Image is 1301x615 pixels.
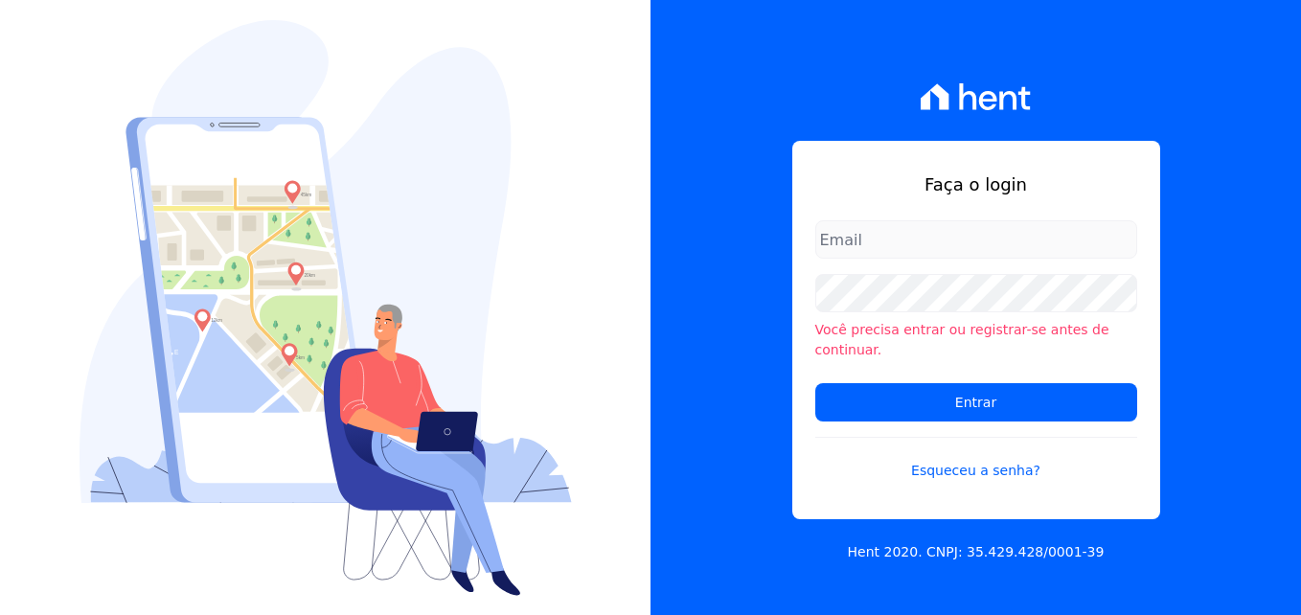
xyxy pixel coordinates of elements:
p: Hent 2020. CNPJ: 35.429.428/0001-39 [848,542,1105,562]
a: Esqueceu a senha? [815,437,1137,481]
input: Entrar [815,383,1137,421]
li: Você precisa entrar ou registrar-se antes de continuar. [815,320,1137,360]
h1: Faça o login [815,171,1137,197]
input: Email [815,220,1137,259]
img: Login [80,20,572,596]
